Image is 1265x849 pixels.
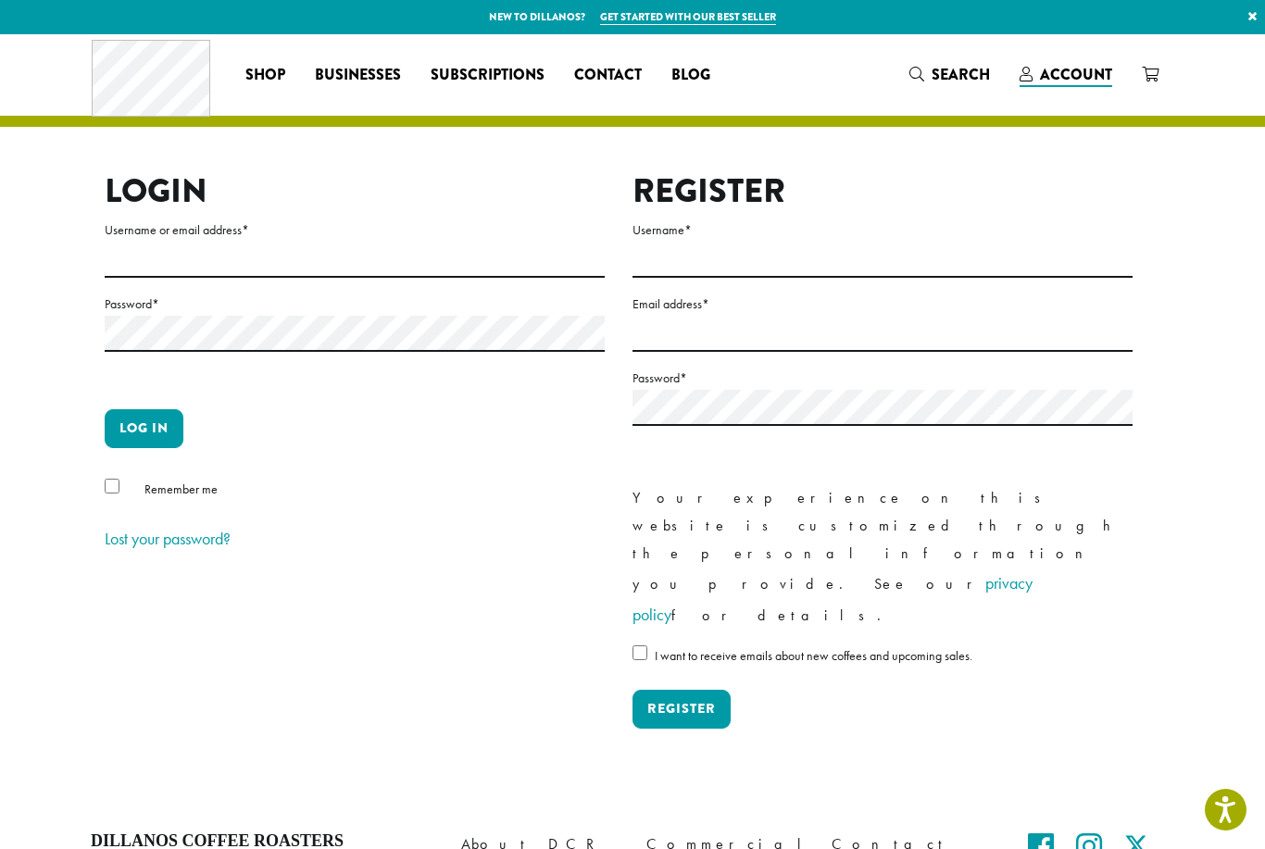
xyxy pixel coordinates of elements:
[671,64,710,87] span: Blog
[632,218,1133,242] label: Username
[144,481,218,497] span: Remember me
[574,64,642,87] span: Contact
[231,60,300,90] a: Shop
[932,64,990,85] span: Search
[632,367,1133,390] label: Password
[245,64,285,87] span: Shop
[632,690,731,729] button: Register
[1040,64,1112,85] span: Account
[632,645,647,660] input: I want to receive emails about new coffees and upcoming sales.
[632,293,1133,316] label: Email address
[105,218,605,242] label: Username or email address
[105,409,183,448] button: Log in
[315,64,401,87] span: Businesses
[895,59,1005,90] a: Search
[105,171,605,211] h2: Login
[632,484,1133,631] p: Your experience on this website is customized through the personal information you provide. See o...
[632,572,1033,625] a: privacy policy
[600,9,776,25] a: Get started with our best seller
[105,293,605,316] label: Password
[105,528,231,549] a: Lost your password?
[431,64,545,87] span: Subscriptions
[632,171,1133,211] h2: Register
[655,647,972,664] span: I want to receive emails about new coffees and upcoming sales.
